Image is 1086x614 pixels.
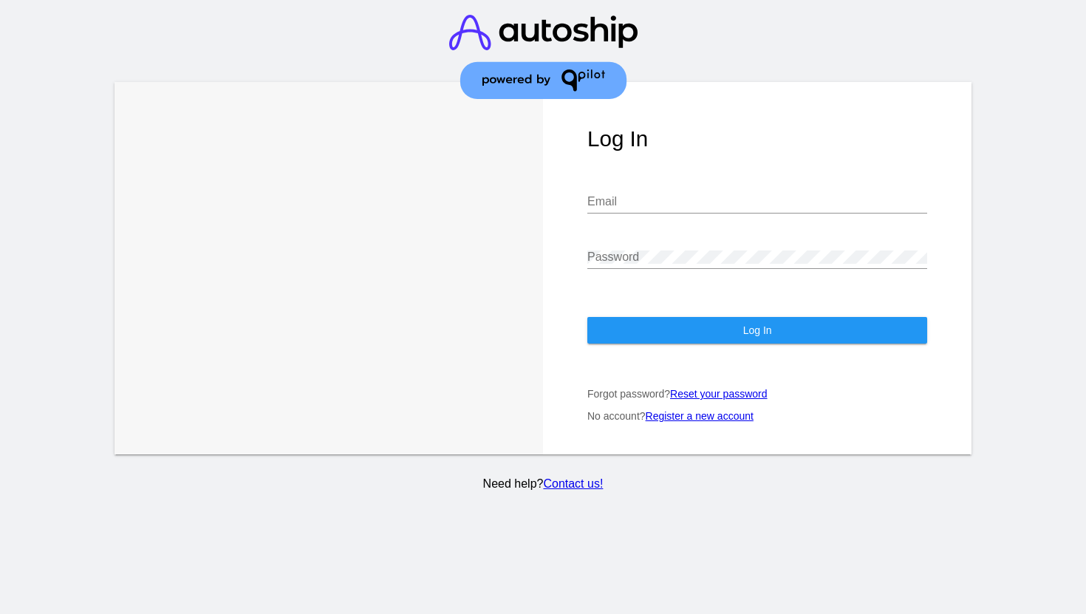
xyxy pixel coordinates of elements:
[587,195,927,208] input: Email
[743,324,772,336] span: Log In
[587,126,927,151] h1: Log In
[587,388,927,400] p: Forgot password?
[646,410,754,422] a: Register a new account
[670,388,768,400] a: Reset your password
[543,477,603,490] a: Contact us!
[587,317,927,344] button: Log In
[112,477,974,491] p: Need help?
[587,410,927,422] p: No account?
